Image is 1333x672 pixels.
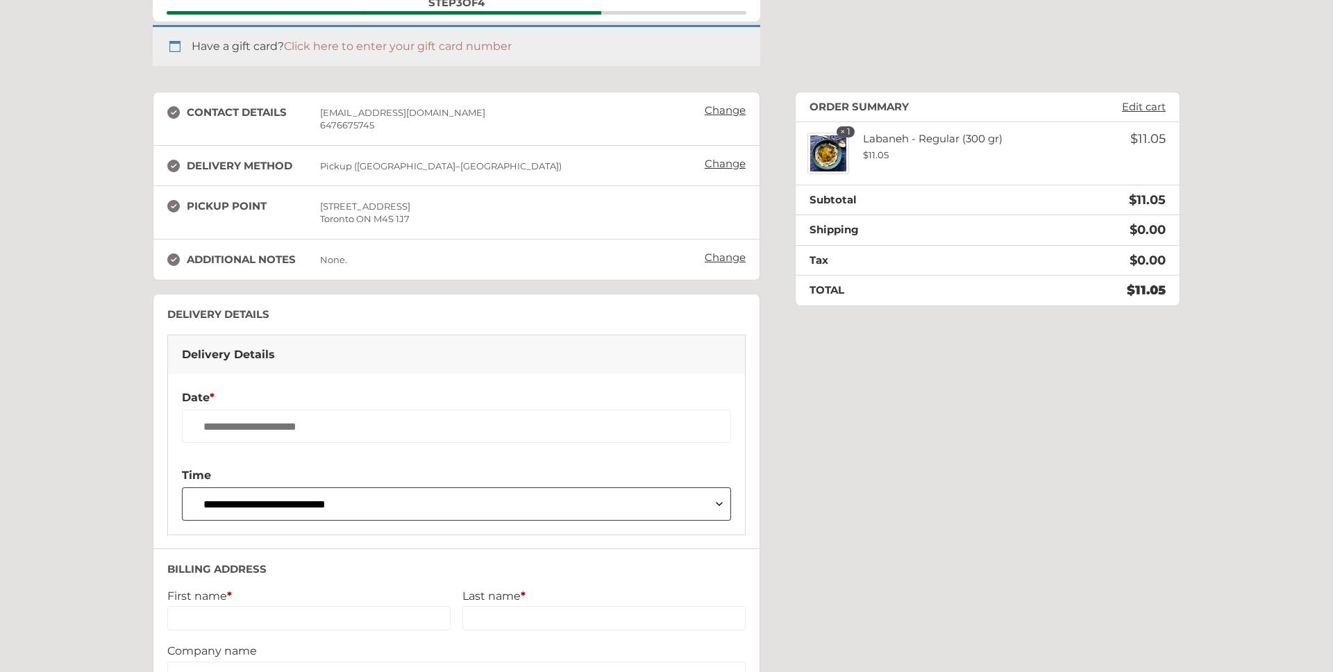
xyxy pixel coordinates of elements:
div: None. [320,253,690,266]
div: Labaneh - Regular (300 gr) [849,133,1068,161]
label: First name [167,589,451,603]
span: 0.00 [1130,222,1166,237]
span: Delivery Details [182,348,275,361]
label: Company name [167,644,746,657]
th: Tax [796,245,1002,276]
bdi: 0.00 [1130,253,1166,268]
span: $ [1130,131,1138,146]
label: Last name [462,589,746,603]
label: Date [182,391,731,404]
strong: × 1 [837,126,855,137]
h3: Delivery Details [167,308,746,321]
div: Have a gift card? [153,25,760,66]
bdi: 11.05 [863,149,889,160]
a: Change: Delivery method [698,154,753,174]
label: Time [182,469,731,482]
h3: Order summary [810,101,909,113]
bdi: 11.05 [1127,283,1166,298]
bdi: 11.05 [1130,131,1166,146]
section: Contact details [153,92,760,146]
img: Labaneh [807,133,849,174]
a: Change: Contact details [698,101,753,120]
div: 6476675745 [320,119,690,131]
h3: Contact details [167,106,320,119]
span: $ [863,149,869,160]
div: [EMAIL_ADDRESS][DOMAIN_NAME] [320,106,690,119]
span: $ [1127,283,1135,298]
h3: Pickup point [167,200,320,212]
span: $ [1130,222,1137,237]
span: Contact details [167,11,312,15]
h3: Additional notes [167,253,320,266]
div: [STREET_ADDRESS] Toronto ON M4S 1J7 [320,200,690,225]
th: Shipping [796,215,1002,246]
h3: Billing address [167,563,746,576]
a: Edit cart [1115,101,1173,113]
span: Delivery / Pickup address [312,11,457,15]
span: $ [1129,192,1137,208]
h3: Delivery method [167,160,320,172]
th: Total [796,276,1002,305]
section: Delivery / Pickup address [153,145,760,280]
a: Click here to enter your gift card number [284,40,512,53]
th: Subtotal [796,185,1002,215]
span: Billing address [457,11,602,15]
div: Pickup ([GEOGRAPHIC_DATA]–[GEOGRAPHIC_DATA]) [320,160,690,172]
a: Change: Additional notes [698,248,753,267]
bdi: 11.05 [1129,192,1166,208]
span: $ [1130,253,1137,268]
